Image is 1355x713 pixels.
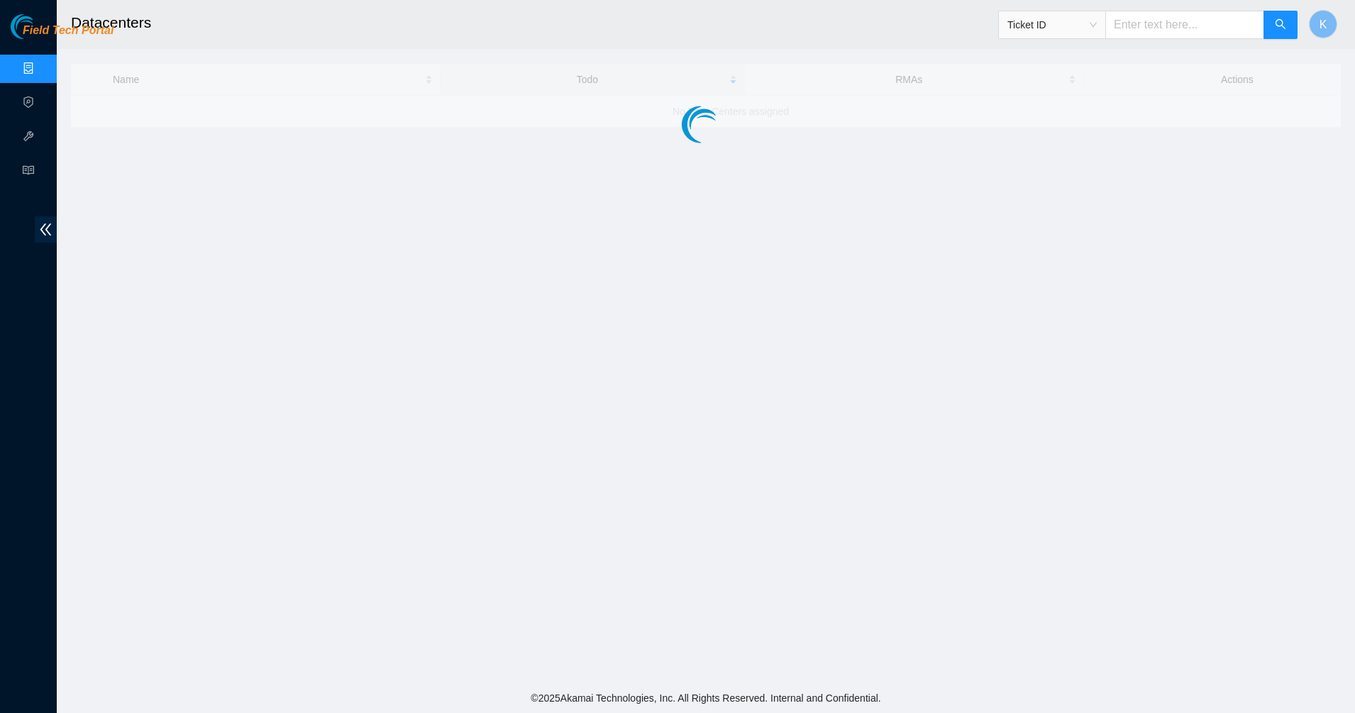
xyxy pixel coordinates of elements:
[11,14,72,39] img: Akamai Technologies
[57,683,1355,713] footer: © 2025 Akamai Technologies, Inc. All Rights Reserved. Internal and Confidential.
[1275,18,1286,32] span: search
[11,26,114,44] a: Akamai TechnologiesField Tech Portal
[23,158,34,187] span: read
[35,216,57,243] span: double-left
[1309,10,1337,38] button: K
[1007,14,1097,35] span: Ticket ID
[23,24,114,38] span: Field Tech Portal
[1263,11,1298,39] button: search
[1320,16,1327,33] span: K
[1105,11,1264,39] input: Enter text here...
